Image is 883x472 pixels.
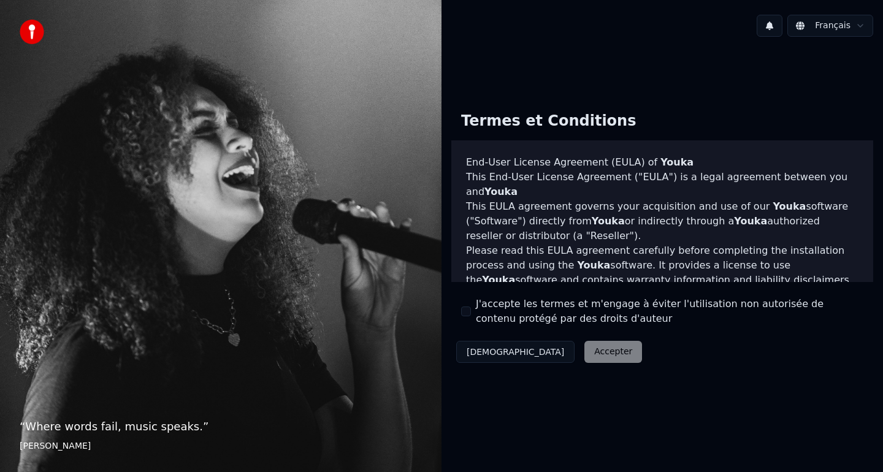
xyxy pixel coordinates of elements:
span: Youka [592,215,625,227]
button: [DEMOGRAPHIC_DATA] [456,341,575,363]
span: Youka [773,200,806,212]
h3: End-User License Agreement (EULA) of [466,155,858,170]
span: Youka [484,186,518,197]
span: Youka [482,274,515,286]
span: Youka [660,156,694,168]
p: “ Where words fail, music speaks. ” [20,418,422,435]
p: This EULA agreement governs your acquisition and use of our software ("Software") directly from o... [466,199,858,243]
p: This End-User License Agreement ("EULA") is a legal agreement between you and [466,170,858,199]
span: Youka [577,259,610,271]
p: Please read this EULA agreement carefully before completing the installation process and using th... [466,243,858,287]
footer: [PERSON_NAME] [20,440,422,452]
img: youka [20,20,44,44]
div: Termes et Conditions [451,102,646,141]
label: J'accepte les termes et m'engage à éviter l'utilisation non autorisée de contenu protégé par des ... [476,297,863,326]
span: Youka [734,215,767,227]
